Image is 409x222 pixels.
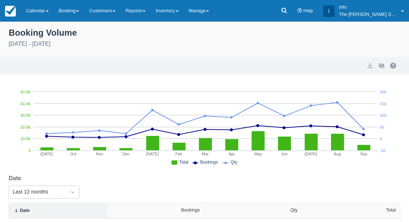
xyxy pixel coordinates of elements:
tspan: 50.0K [21,90,31,94]
tspan: Sep [360,152,367,156]
span: Total [179,160,188,165]
span: Qty [230,160,237,165]
div: Date [20,208,30,213]
tspan: 0 [29,148,31,153]
div: i [323,5,335,17]
tspan: 30.0K [21,114,31,118]
tspan: Mar [202,152,209,156]
div: Last 12 months [13,188,62,196]
tspan: 200 [380,90,386,94]
tspan: 100 [380,114,386,118]
tspan: [DATE] [41,152,53,156]
tspan: Oct [70,152,77,156]
div: Total [386,208,396,213]
div: Qty [291,208,298,213]
tspan: 50 [380,125,384,129]
i: Help [297,9,302,13]
div: [DATE] - [DATE] [9,40,400,48]
tspan: Apr [229,152,235,156]
tspan: 20.0K [21,125,31,129]
tspan: [DATE] [305,152,317,156]
label: Date [9,174,24,183]
div: Bookings [181,208,200,213]
button: export [366,61,374,70]
img: checkfront-main-nav-mini-logo.png [5,6,16,17]
tspan: 150 [380,102,386,106]
tspan: Nov [96,152,103,156]
tspan: 40.0K [21,102,31,106]
tspan: Feb [175,152,182,156]
p: The [PERSON_NAME] Shale Geoscience Foundation [339,11,397,18]
tspan: 0 [380,137,382,141]
span: Help [303,8,313,13]
tspan: -50 [380,148,386,153]
span: Dropdown icon [69,188,76,196]
tspan: Dec [123,152,130,156]
div: Booking Volume [9,26,400,38]
tspan: [DATE] [146,152,159,156]
span: Bookings [200,160,218,165]
tspan: Jun [281,152,288,156]
tspan: Aug [334,152,341,156]
tspan: May [254,152,262,156]
tspan: 10.0K [21,137,31,141]
p: info [339,4,397,11]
